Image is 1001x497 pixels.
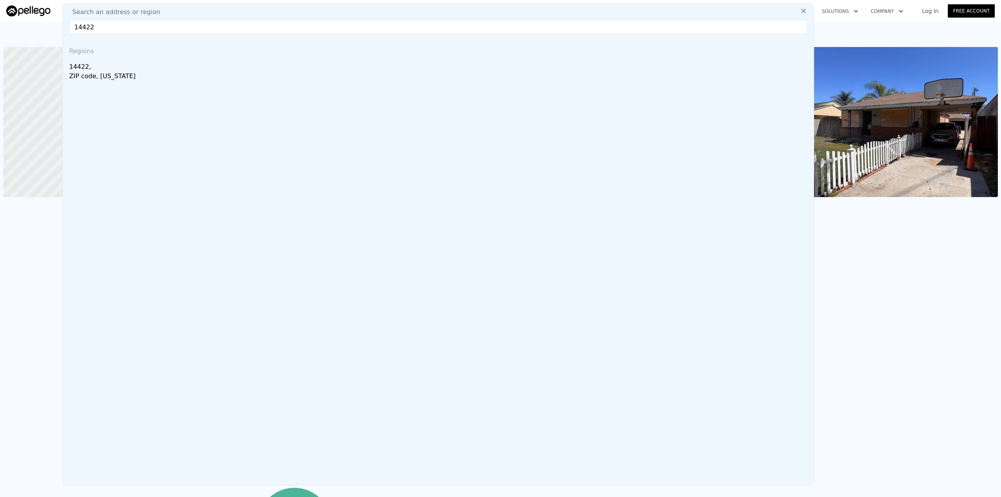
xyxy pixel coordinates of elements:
[913,7,948,15] a: Log In
[69,59,811,72] div: 14422,
[816,4,865,18] button: Solutions
[6,5,50,16] img: Pellego
[69,72,811,83] div: ZIP code, [US_STATE]
[69,20,807,34] input: Enter an address, city, region, neighborhood or zip code
[948,4,995,18] a: Free Account
[803,47,998,197] img: Sale: 167309933 Parcel: 52104749
[66,7,160,17] span: Search an address or region
[865,4,910,18] button: Company
[66,40,811,59] div: Regions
